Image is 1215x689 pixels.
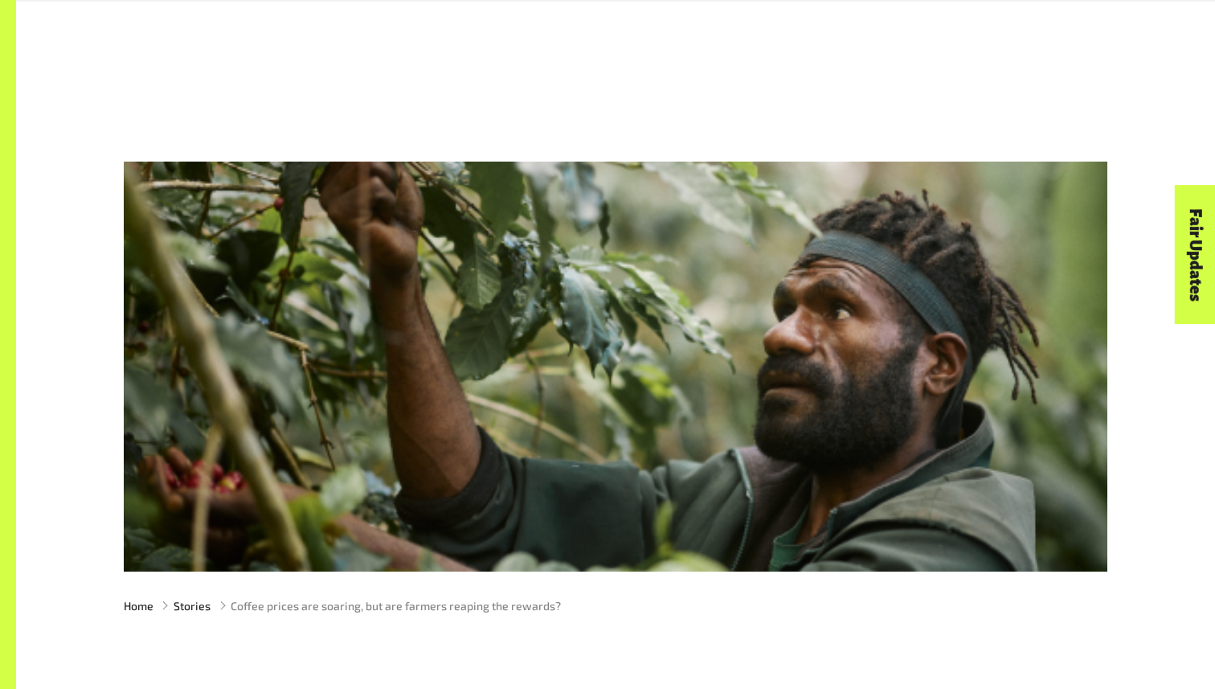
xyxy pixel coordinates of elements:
[231,597,561,614] span: Coffee prices are soaring, but are farmers reaping the rewards?
[124,597,153,614] a: Home
[174,597,211,614] a: Stories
